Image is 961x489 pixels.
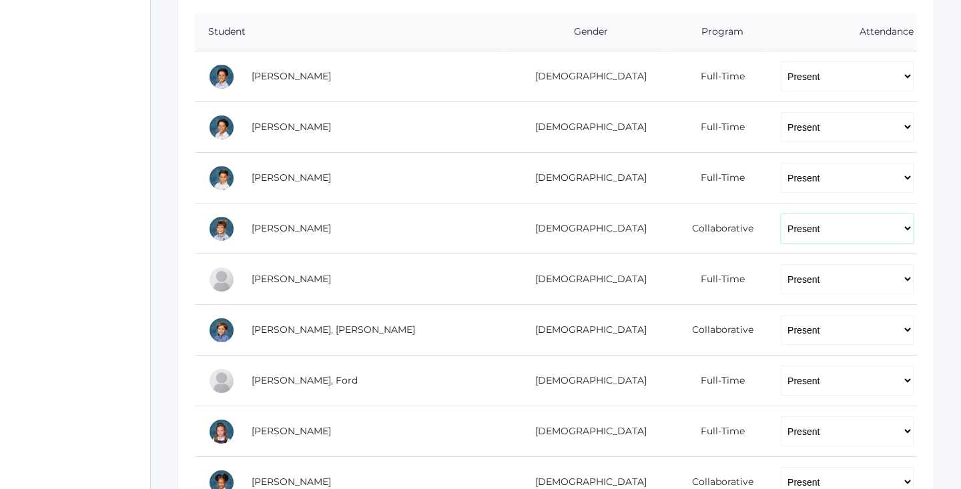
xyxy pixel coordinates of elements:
th: Program [667,13,767,51]
th: Attendance [767,13,917,51]
a: [PERSON_NAME], [PERSON_NAME] [252,324,415,336]
td: Full-Time [667,153,767,203]
div: Owen Bernardez [208,165,235,191]
div: Austen Crosby [208,317,235,344]
a: [PERSON_NAME] [252,425,331,437]
a: [PERSON_NAME], Ford [252,374,358,386]
td: [DEMOGRAPHIC_DATA] [504,254,668,305]
div: Grayson Abrea [208,114,235,141]
td: Full-Time [667,356,767,406]
td: Full-Time [667,102,767,153]
td: Collaborative [667,305,767,356]
th: Student [195,13,504,51]
th: Gender [504,13,668,51]
div: Chloé Noëlle Cope [208,266,235,293]
div: Lyla Foster [208,418,235,445]
a: [PERSON_NAME] [252,476,331,488]
a: [PERSON_NAME] [252,273,331,285]
div: Ford Ferris [208,368,235,394]
td: [DEMOGRAPHIC_DATA] [504,153,668,203]
a: [PERSON_NAME] [252,70,331,82]
td: [DEMOGRAPHIC_DATA] [504,305,668,356]
td: [DEMOGRAPHIC_DATA] [504,102,668,153]
td: [DEMOGRAPHIC_DATA] [504,203,668,254]
div: Obadiah Bradley [208,215,235,242]
td: [DEMOGRAPHIC_DATA] [504,51,668,102]
td: Full-Time [667,254,767,305]
td: Full-Time [667,406,767,457]
td: Full-Time [667,51,767,102]
a: [PERSON_NAME] [252,121,331,133]
td: Collaborative [667,203,767,254]
a: [PERSON_NAME] [252,222,331,234]
td: [DEMOGRAPHIC_DATA] [504,356,668,406]
div: Dominic Abrea [208,63,235,90]
td: [DEMOGRAPHIC_DATA] [504,406,668,457]
a: [PERSON_NAME] [252,171,331,183]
